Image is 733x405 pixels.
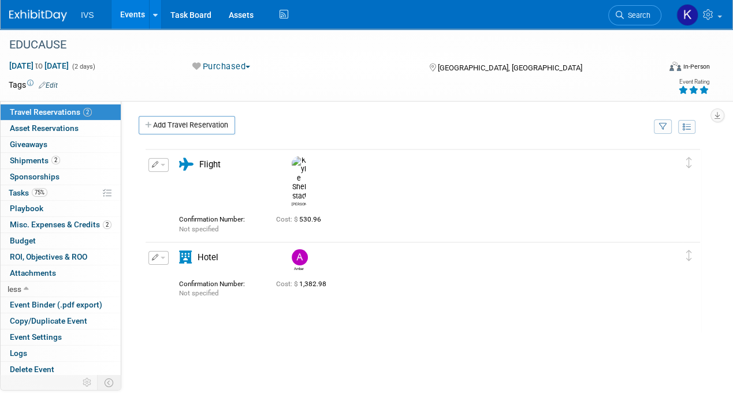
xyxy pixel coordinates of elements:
[83,108,92,117] span: 2
[10,140,47,149] span: Giveaways
[276,280,331,288] span: 1,382.98
[39,81,58,89] a: Edit
[9,10,67,21] img: ExhibitDay
[9,188,47,197] span: Tasks
[10,236,36,245] span: Budget
[1,233,121,249] a: Budget
[292,249,308,265] img: Amber Rowoldt
[1,265,121,281] a: Attachments
[292,201,306,207] div: Kyle Shelstad
[179,276,259,288] div: Confirmation Number:
[676,4,698,26] img: Kate Wroblewski
[77,375,98,390] td: Personalize Event Tab Strip
[1,137,121,152] a: Giveaways
[292,265,306,272] div: Amber Rowoldt
[179,251,192,264] i: Hotel
[276,215,326,223] span: 530.96
[179,158,194,171] i: Flight
[139,116,235,134] a: Add Travel Reservation
[98,375,121,390] td: Toggle Event Tabs
[276,280,299,288] span: Cost: $
[1,297,121,313] a: Event Binder (.pdf export)
[5,35,650,55] div: EDUCAUSE
[9,61,69,71] span: [DATE] [DATE]
[1,346,121,361] a: Logs
[81,10,94,20] span: IVS
[10,348,27,358] span: Logs
[608,60,710,77] div: Event Format
[32,188,47,197] span: 75%
[103,220,111,229] span: 2
[1,201,121,216] a: Playbook
[292,156,306,201] img: Kyle Shelstad
[10,156,60,165] span: Shipments
[686,250,692,261] i: Click and drag to move item
[10,316,87,325] span: Copy/Duplicate Event
[10,332,62,342] span: Event Settings
[10,252,87,261] span: ROI, Objectives & ROO
[198,252,218,262] span: Hotel
[438,63,582,72] span: [GEOGRAPHIC_DATA], [GEOGRAPHIC_DATA]
[1,121,121,136] a: Asset Reservations
[1,249,121,265] a: ROI, Objectives & ROO
[1,282,121,297] a: less
[10,204,43,213] span: Playbook
[199,159,221,170] span: Flight
[1,185,121,201] a: Tasks75%
[1,217,121,232] a: Misc. Expenses & Credits2
[71,63,95,70] span: (2 days)
[659,123,667,131] i: Filter by Traveler
[188,61,255,73] button: Purchased
[179,289,219,297] span: Not specified
[276,215,299,223] span: Cost: $
[669,62,681,71] img: Format-Inperson.png
[179,225,219,233] span: Not specified
[289,156,309,207] div: Kyle Shelstad
[1,362,121,377] a: Delete Event
[51,156,60,164] span: 2
[683,62,710,71] div: In-Person
[10,268,56,277] span: Attachments
[289,249,309,272] div: Amber Rowoldt
[608,5,661,25] a: Search
[10,107,92,117] span: Travel Reservations
[1,169,121,185] a: Sponsorships
[179,212,259,223] div: Confirmation Number:
[10,172,59,181] span: Sponsorships
[8,284,21,294] span: less
[9,79,58,91] td: Tags
[678,79,709,85] div: Event Rating
[686,157,692,168] i: Click and drag to move item
[10,220,111,229] span: Misc. Expenses & Credits
[1,153,121,168] a: Shipments2
[10,300,102,309] span: Event Binder (.pdf export)
[10,123,79,133] span: Asset Reservations
[1,329,121,345] a: Event Settings
[34,61,44,70] span: to
[624,11,650,20] span: Search
[10,365,54,374] span: Delete Event
[1,104,121,120] a: Travel Reservations2
[1,313,121,329] a: Copy/Duplicate Event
